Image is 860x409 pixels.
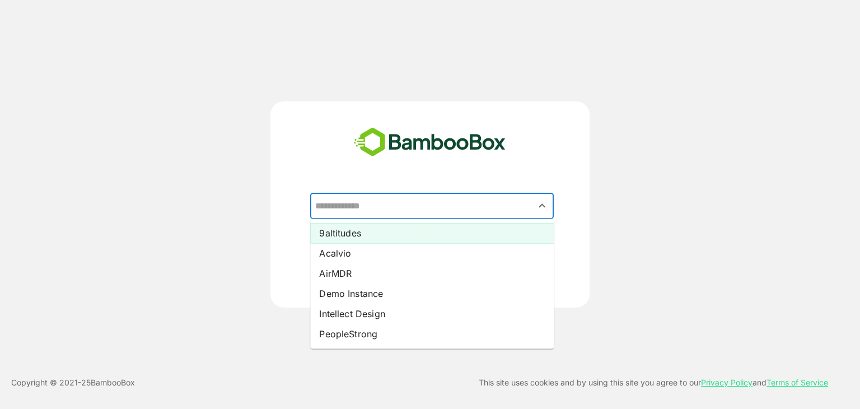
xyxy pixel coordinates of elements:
[766,378,828,387] a: Terms of Service
[310,223,554,243] li: 9altitudes
[310,304,554,324] li: Intellect Design
[310,243,554,263] li: Acalvio
[479,376,828,389] p: This site uses cookies and by using this site you agree to our and
[310,263,554,283] li: AirMDR
[310,324,554,344] li: PeopleStrong
[348,124,512,161] img: bamboobox
[310,283,554,304] li: Demo Instance
[535,198,550,213] button: Close
[701,378,752,387] a: Privacy Policy
[11,376,135,389] p: Copyright © 2021- 25 BambooBox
